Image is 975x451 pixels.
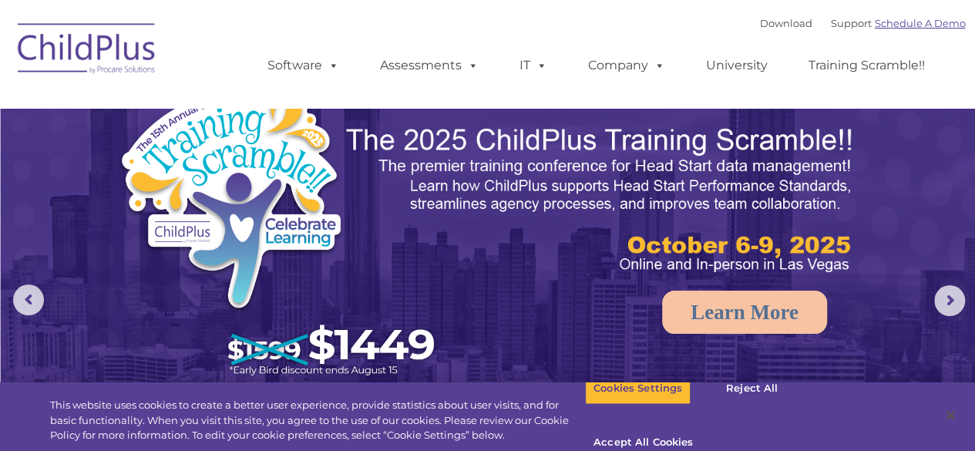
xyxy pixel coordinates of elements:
[573,50,681,81] a: Company
[214,165,280,177] span: Phone number
[760,17,966,29] font: |
[10,12,164,89] img: ChildPlus by Procare Solutions
[793,50,940,81] a: Training Scramble!!
[760,17,812,29] a: Download
[691,50,783,81] a: University
[504,50,563,81] a: IT
[585,372,691,405] button: Cookies Settings
[831,17,872,29] a: Support
[704,372,800,405] button: Reject All
[365,50,494,81] a: Assessments
[252,50,355,81] a: Software
[875,17,966,29] a: Schedule A Demo
[214,102,261,113] span: Last name
[933,399,967,432] button: Close
[662,291,827,334] a: Learn More
[50,398,585,443] div: This website uses cookies to create a better user experience, provide statistics about user visit...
